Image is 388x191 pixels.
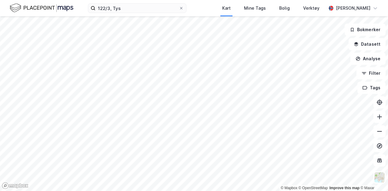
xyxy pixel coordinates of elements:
input: Søk på adresse, matrikkel, gårdeiere, leietakere eller personer [95,4,179,13]
div: Kontrollprogram for chat [358,162,388,191]
button: Filter [356,67,386,79]
div: [PERSON_NAME] [336,5,370,12]
div: Bolig [279,5,290,12]
button: Datasett [349,38,386,50]
a: Mapbox [281,186,297,190]
a: Improve this map [329,186,360,190]
a: Mapbox homepage [2,182,28,189]
button: Bokmerker [345,24,386,36]
button: Tags [357,82,386,94]
button: Analyse [350,53,386,65]
img: logo.f888ab2527a4732fd821a326f86c7f29.svg [10,3,73,13]
div: Mine Tags [244,5,266,12]
div: Verktøy [303,5,319,12]
iframe: Chat Widget [358,162,388,191]
div: Kart [222,5,231,12]
a: OpenStreetMap [299,186,328,190]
